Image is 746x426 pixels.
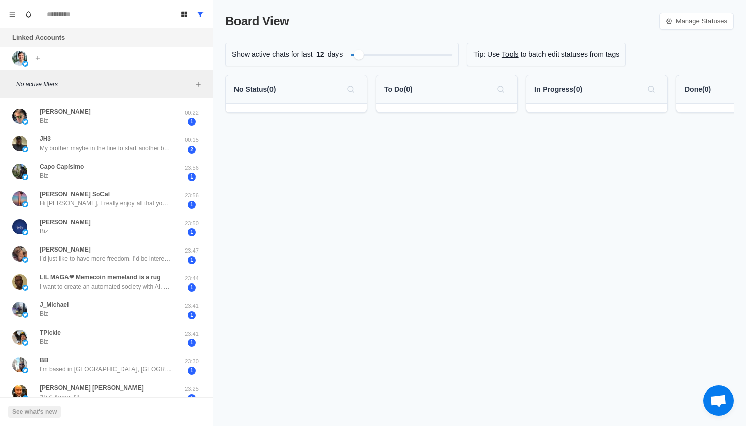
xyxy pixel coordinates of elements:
img: picture [22,312,28,318]
span: 1 [188,394,196,402]
button: Menu [4,6,20,22]
p: [PERSON_NAME] [40,245,91,254]
img: picture [22,285,28,291]
p: TPickle [40,328,61,337]
img: picture [12,51,27,66]
img: picture [22,61,28,67]
img: picture [12,246,27,262]
p: 23:30 [179,357,205,366]
img: picture [12,136,27,151]
img: picture [22,229,28,235]
p: J_Michael [40,300,69,309]
p: To Do ( 0 ) [384,84,413,95]
p: "Biz" &amp; I'll [40,393,79,402]
img: picture [12,164,27,179]
button: Show all conversations [192,6,209,22]
img: picture [22,119,28,125]
p: 23:47 [179,246,205,255]
p: Biz [40,171,48,181]
span: 1 [188,283,196,292]
p: BB [40,356,48,365]
span: 2 [188,146,196,154]
p: I want to create an automated society with AI. That is my dream. [40,282,172,291]
div: Open chat [703,385,734,416]
img: picture [12,385,27,400]
img: picture [12,357,27,372]
button: Search [493,81,509,97]
img: picture [12,191,27,206]
img: picture [22,146,28,152]
p: 23:44 [179,274,205,283]
p: 23:41 [179,330,205,338]
p: Tip: Use [473,49,500,60]
p: 00:15 [179,136,205,145]
img: picture [12,330,27,345]
span: 1 [188,228,196,236]
p: Biz [40,309,48,318]
p: I’d just like to have more freedom. I’d be interested in learning anything and everything you hav... [40,254,172,263]
button: Board View [176,6,192,22]
p: 23:25 [179,385,205,394]
p: My brother maybe in the line to start another business [40,144,172,153]
p: Biz [40,337,48,346]
div: Filter by activity days [354,50,364,60]
p: No active filters [16,80,192,89]
p: In Progress ( 0 ) [534,84,582,95]
button: Add account [31,52,44,64]
p: to batch edit statuses from tags [521,49,620,60]
img: picture [12,302,27,317]
img: picture [22,395,28,401]
a: Tools [502,49,519,60]
p: Done ( 0 ) [685,84,711,95]
p: days [328,49,343,60]
span: 1 [188,118,196,126]
button: See what's new [8,406,61,418]
p: Board View [225,12,289,30]
img: picture [12,274,27,290]
span: 1 [188,311,196,319]
p: Show active chats for last [232,49,313,60]
img: picture [12,109,27,124]
span: 1 [188,367,196,375]
p: Capo Capísimo [40,162,84,171]
p: LIL MAGA❤ Memecoin memeland is a rug [40,273,161,282]
p: Hi [PERSON_NAME], I really enjoy all that you have to say and your positivity. Something I have b... [40,199,172,208]
button: Add filters [192,78,205,90]
button: Search [643,81,659,97]
p: 23:56 [179,191,205,200]
p: 23:56 [179,164,205,172]
img: picture [22,174,28,180]
img: picture [12,219,27,234]
button: Search [343,81,359,97]
p: [PERSON_NAME] SoCal [40,190,110,199]
p: I'm based in [GEOGRAPHIC_DATA], [GEOGRAPHIC_DATA]. I've always had an ambition for business and I... [40,365,172,374]
span: 1 [188,201,196,209]
p: Biz [40,227,48,236]
button: Notifications [20,6,37,22]
img: picture [22,257,28,263]
p: 23:50 [179,219,205,228]
img: picture [22,367,28,373]
p: [PERSON_NAME] [PERSON_NAME] [40,383,144,393]
span: 1 [188,339,196,347]
p: Linked Accounts [12,32,65,43]
p: 00:22 [179,109,205,117]
p: No Status ( 0 ) [234,84,276,95]
p: [PERSON_NAME] [40,218,91,227]
span: 1 [188,173,196,181]
img: picture [22,201,28,207]
p: Biz [40,116,48,125]
img: picture [22,340,28,346]
p: JH3 [40,134,51,144]
span: 1 [188,256,196,264]
span: 12 [313,49,328,60]
p: [PERSON_NAME] [40,107,91,116]
a: Manage Statuses [659,13,734,30]
p: 23:41 [179,302,205,310]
